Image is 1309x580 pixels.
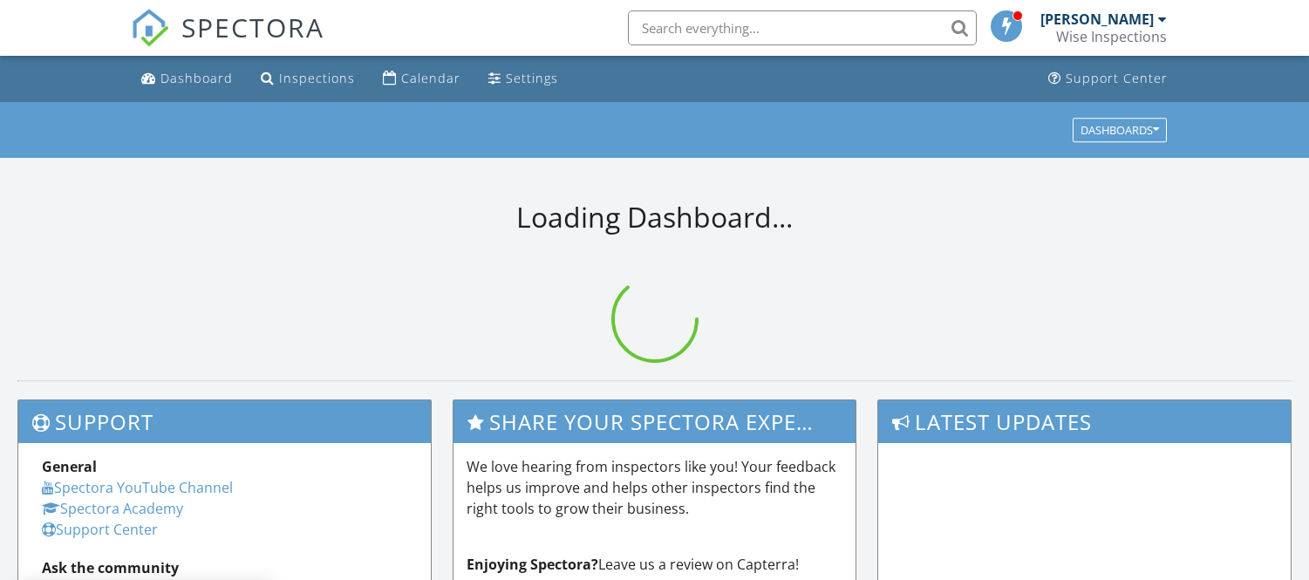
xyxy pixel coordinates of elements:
div: Wise Inspections [1056,28,1167,45]
h3: Share Your Spectora Experience [453,400,856,443]
div: Inspections [279,70,355,86]
div: [PERSON_NAME] [1040,10,1154,28]
h3: Support [18,400,431,443]
div: Dashboards [1081,124,1159,136]
img: The Best Home Inspection Software - Spectora [131,9,169,47]
div: Ask the community [42,557,407,578]
a: Support Center [1041,63,1175,95]
div: Calendar [401,70,460,86]
div: Dashboard [160,70,233,86]
a: Spectora YouTube Channel [42,478,233,497]
input: Search everything... [628,10,977,45]
a: Calendar [376,63,467,95]
a: Dashboard [134,63,240,95]
div: Settings [506,70,558,86]
p: We love hearing from inspectors like you! Your feedback helps us improve and helps other inspecto... [467,456,842,519]
a: Support Center [42,520,158,539]
a: SPECTORA [131,24,324,60]
a: Spectora Academy [42,499,183,518]
strong: Enjoying Spectora? [467,555,598,574]
p: Leave us a review on Capterra! [467,554,842,575]
div: Support Center [1066,70,1168,86]
button: Dashboards [1073,118,1167,142]
span: SPECTORA [181,9,324,45]
strong: General [42,457,97,476]
a: Inspections [254,63,362,95]
a: Settings [481,63,565,95]
h3: Latest Updates [878,400,1291,443]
